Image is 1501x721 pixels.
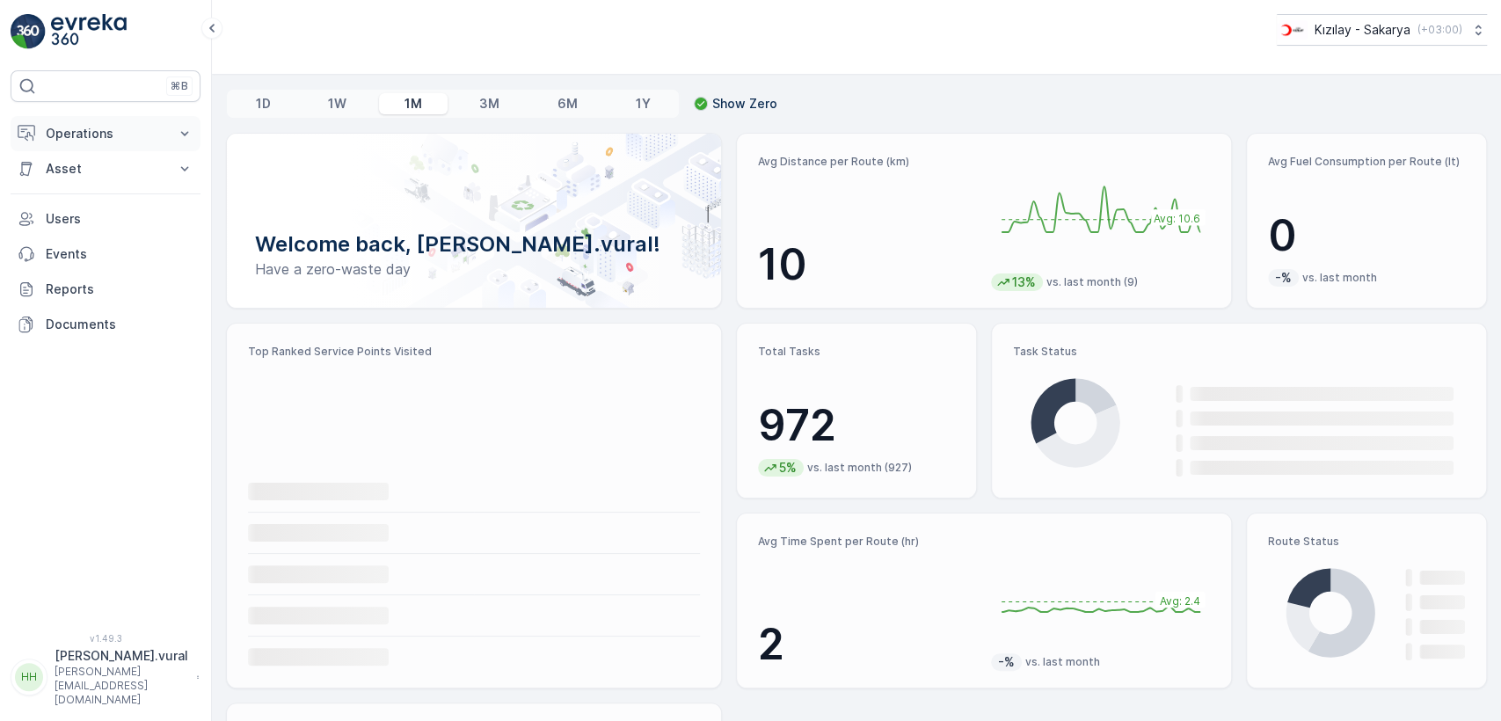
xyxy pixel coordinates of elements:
[1277,14,1487,46] button: Kızılay - Sakarya(+03:00)
[1302,271,1377,285] p: vs. last month
[55,647,188,665] p: [PERSON_NAME].vural
[758,618,977,671] p: 2
[11,633,200,644] span: v 1.49.3
[807,461,912,475] p: vs. last month (927)
[758,535,977,549] p: Avg Time Spent per Route (hr)
[635,95,650,113] p: 1Y
[1010,273,1038,291] p: 13%
[777,459,798,477] p: 5%
[758,399,955,452] p: 972
[712,95,777,113] p: Show Zero
[256,95,271,113] p: 1D
[11,14,46,49] img: logo
[1417,23,1462,37] p: ( +03:00 )
[51,14,127,49] img: logo_light-DOdMpM7g.png
[328,95,346,113] p: 1W
[11,237,200,272] a: Events
[404,95,422,113] p: 1M
[1268,535,1465,549] p: Route Status
[11,151,200,186] button: Asset
[758,155,977,169] p: Avg Distance per Route (km)
[11,307,200,342] a: Documents
[1277,20,1308,40] img: k%C4%B1z%C4%B1lay_DTAvauz.png
[996,653,1016,671] p: -%
[1268,209,1465,262] p: 0
[46,125,165,142] p: Operations
[255,230,693,259] p: Welcome back, [PERSON_NAME].vural!
[11,647,200,707] button: HH[PERSON_NAME].vural[PERSON_NAME][EMAIL_ADDRESS][DOMAIN_NAME]
[255,259,693,280] p: Have a zero-waste day
[46,280,193,298] p: Reports
[758,345,955,359] p: Total Tasks
[1268,155,1465,169] p: Avg Fuel Consumption per Route (lt)
[11,272,200,307] a: Reports
[1025,655,1100,669] p: vs. last month
[1013,345,1465,359] p: Task Status
[46,160,165,178] p: Asset
[1315,21,1410,39] p: Kızılay - Sakarya
[46,210,193,228] p: Users
[758,238,977,291] p: 10
[46,245,193,263] p: Events
[248,345,700,359] p: Top Ranked Service Points Visited
[171,79,188,93] p: ⌘B
[46,316,193,333] p: Documents
[11,201,200,237] a: Users
[1046,275,1138,289] p: vs. last month (9)
[1273,269,1293,287] p: -%
[11,116,200,151] button: Operations
[15,663,43,691] div: HH
[557,95,578,113] p: 6M
[55,665,188,707] p: [PERSON_NAME][EMAIL_ADDRESS][DOMAIN_NAME]
[479,95,499,113] p: 3M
